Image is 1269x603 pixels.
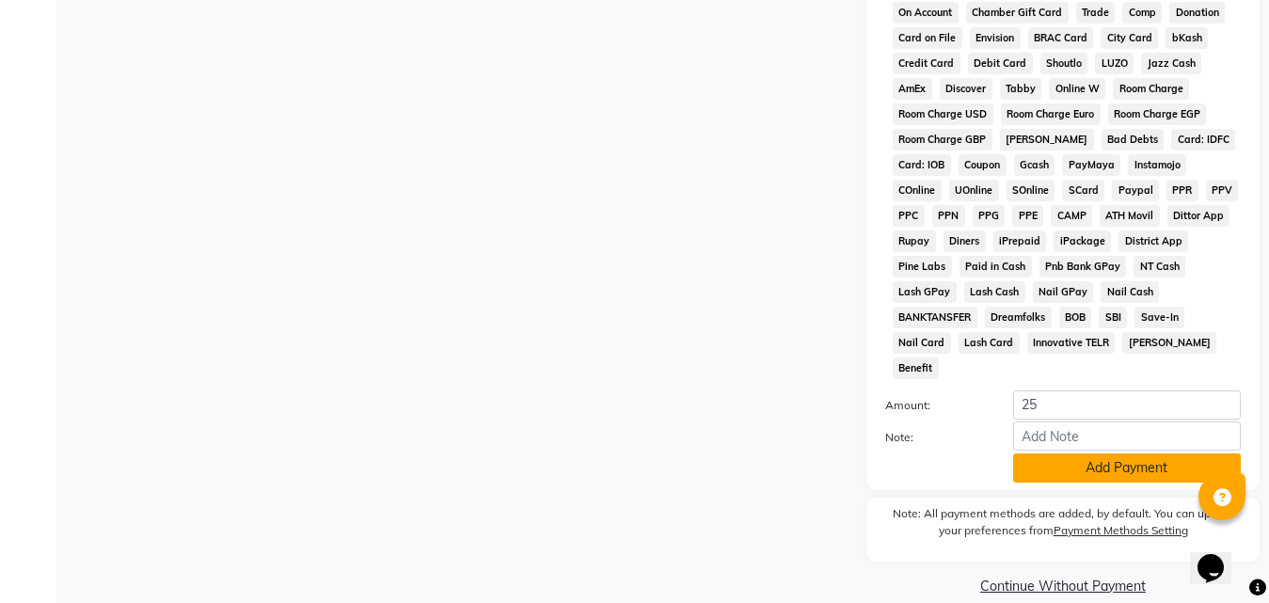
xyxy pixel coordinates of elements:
[1134,307,1184,328] span: Save-In
[1013,421,1241,451] input: Add Note
[893,256,952,278] span: Pine Labs
[870,577,1256,596] a: Continue Without Payment
[1099,307,1127,328] span: SBI
[993,230,1047,252] span: iPrepaid
[1122,332,1216,354] span: [PERSON_NAME]
[944,230,986,252] span: Diners
[893,53,960,74] span: Credit Card
[1033,281,1094,303] span: Nail GPay
[893,281,957,303] span: Lash GPay
[893,307,977,328] span: BANKTANSFER
[1039,256,1127,278] span: Pnb Bank GPay
[1171,129,1235,151] span: Card: IDFC
[871,397,999,414] label: Amount:
[1028,27,1094,49] span: BRAC Card
[1062,180,1104,201] span: SCard
[1166,27,1208,49] span: bKash
[893,357,939,379] span: Benefit
[1100,205,1160,227] span: ATH Movil
[1128,154,1186,176] span: Instamojo
[1062,154,1120,176] span: PayMaya
[1054,522,1188,539] label: Payment Methods Setting
[970,27,1021,49] span: Envision
[893,103,993,125] span: Room Charge USD
[1167,205,1230,227] span: Dittor App
[893,205,925,227] span: PPC
[893,129,992,151] span: Room Charge GBP
[1000,78,1042,100] span: Tabby
[966,2,1069,24] span: Chamber Gift Card
[1049,78,1105,100] span: Online W
[949,180,999,201] span: UOnline
[1059,307,1092,328] span: BOB
[1166,180,1198,201] span: PPR
[1134,256,1185,278] span: NT Cash
[1014,154,1055,176] span: Gcash
[1108,103,1207,125] span: Room Charge EGP
[932,205,965,227] span: PPN
[1113,78,1189,100] span: Room Charge
[940,78,992,100] span: Discover
[1012,205,1043,227] span: PPE
[893,78,932,100] span: AmEx
[1118,230,1188,252] span: District App
[1141,53,1201,74] span: Jazz Cash
[893,180,942,201] span: COnline
[1000,129,1094,151] span: [PERSON_NAME]
[871,429,999,446] label: Note:
[1101,281,1159,303] span: Nail Cash
[960,256,1032,278] span: Paid in Cash
[1051,205,1092,227] span: CAMP
[1054,230,1111,252] span: iPackage
[1101,27,1158,49] span: City Card
[1102,129,1165,151] span: Bad Debts
[1027,332,1116,354] span: Innovative TELR
[1013,390,1241,420] input: Amount
[1169,2,1225,24] span: Donation
[968,53,1033,74] span: Debit Card
[1206,180,1239,201] span: PPV
[893,154,951,176] span: Card: IOB
[1076,2,1116,24] span: Trade
[893,27,962,49] span: Card on File
[973,205,1006,227] span: PPG
[959,154,1007,176] span: Coupon
[1112,180,1159,201] span: Paypal
[1122,2,1162,24] span: Comp
[885,505,1241,547] label: Note: All payment methods are added, by default. You can update your preferences from
[1007,180,1055,201] span: SOnline
[893,2,959,24] span: On Account
[893,332,951,354] span: Nail Card
[1095,53,1134,74] span: LUZO
[1040,53,1088,74] span: Shoutlo
[1001,103,1101,125] span: Room Charge Euro
[893,230,936,252] span: Rupay
[964,281,1025,303] span: Lash Cash
[1190,528,1250,584] iframe: chat widget
[959,332,1020,354] span: Lash Card
[1013,453,1241,483] button: Add Payment
[985,307,1052,328] span: Dreamfolks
